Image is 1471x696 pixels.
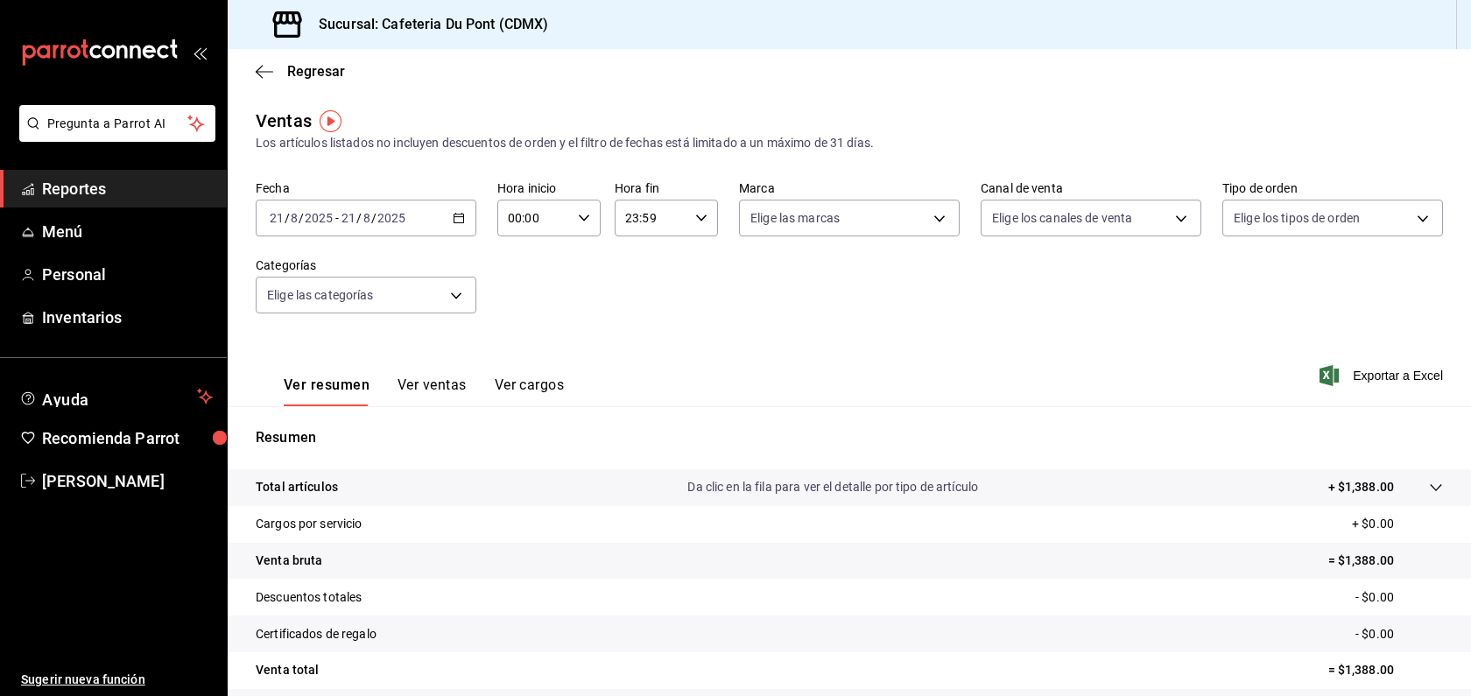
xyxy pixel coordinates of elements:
p: - $0.00 [1355,588,1443,607]
div: Los artículos listados no incluyen descuentos de orden y el filtro de fechas está limitado a un m... [256,134,1443,152]
div: navigation tabs [284,376,564,406]
a: Pregunta a Parrot AI [12,127,215,145]
label: Fecha [256,182,476,194]
button: Regresar [256,63,345,80]
button: Exportar a Excel [1323,365,1443,386]
p: Certificados de regalo [256,625,377,643]
span: Ayuda [42,386,190,407]
p: Descuentos totales [256,588,362,607]
button: open_drawer_menu [193,46,207,60]
span: Inventarios [42,306,213,329]
span: Regresar [287,63,345,80]
label: Hora fin [615,182,718,194]
span: Recomienda Parrot [42,426,213,450]
label: Tipo de orden [1222,182,1443,194]
label: Categorías [256,259,476,271]
label: Hora inicio [497,182,601,194]
input: -- [290,211,299,225]
p: Da clic en la fila para ver el detalle por tipo de artículo [687,478,978,496]
span: Reportes [42,177,213,200]
span: Pregunta a Parrot AI [47,115,188,133]
div: Ventas [256,108,312,134]
span: - [335,211,339,225]
p: Venta bruta [256,552,322,570]
p: Venta total [256,661,319,679]
p: = $1,388.00 [1328,552,1443,570]
button: Ver resumen [284,376,370,406]
label: Canal de venta [981,182,1201,194]
p: = $1,388.00 [1328,661,1443,679]
h3: Sucursal: Cafeteria Du Pont (CDMX) [305,14,548,35]
input: -- [341,211,356,225]
button: Pregunta a Parrot AI [19,105,215,142]
span: Menú [42,220,213,243]
button: Ver ventas [398,376,467,406]
span: Elige los tipos de orden [1234,209,1360,227]
p: Resumen [256,427,1443,448]
img: Tooltip marker [320,110,341,132]
button: Ver cargos [495,376,565,406]
p: Cargos por servicio [256,515,362,533]
span: Elige las categorías [267,286,374,304]
p: + $0.00 [1352,515,1443,533]
input: -- [362,211,371,225]
span: Elige las marcas [750,209,840,227]
span: Sugerir nueva función [21,671,213,689]
span: / [299,211,304,225]
p: - $0.00 [1355,625,1443,643]
p: Total artículos [256,478,338,496]
span: Elige los canales de venta [992,209,1132,227]
p: + $1,388.00 [1328,478,1394,496]
span: Personal [42,263,213,286]
span: / [285,211,290,225]
span: / [371,211,377,225]
input: -- [269,211,285,225]
label: Marca [739,182,960,194]
span: [PERSON_NAME] [42,469,213,493]
input: ---- [377,211,406,225]
span: / [356,211,362,225]
input: ---- [304,211,334,225]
